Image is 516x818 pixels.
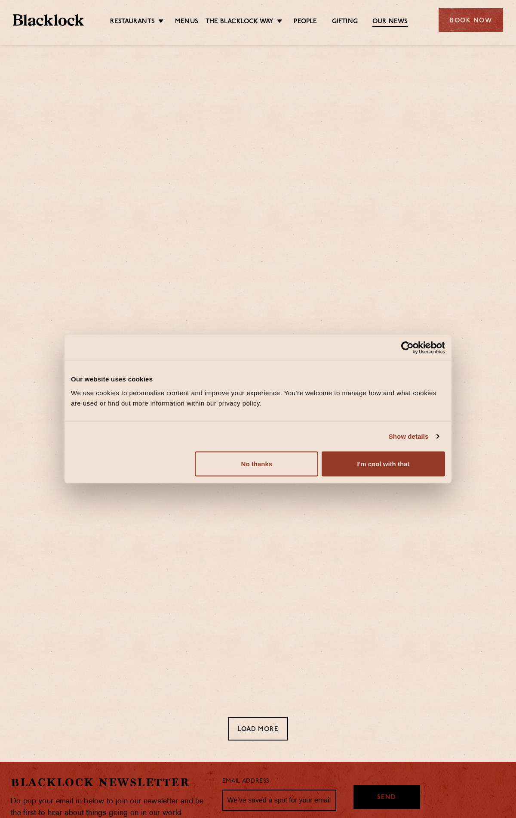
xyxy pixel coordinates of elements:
[294,18,317,26] a: People
[439,8,503,32] div: Book Now
[13,14,84,26] img: BL_Textured_Logo-footer-cropped.svg
[372,18,408,27] a: Our News
[11,775,209,790] h2: Blacklock Newsletter
[195,451,318,476] button: No thanks
[322,451,445,476] button: I'm cool with that
[222,790,336,811] input: We’ve saved a spot for your email...
[222,777,270,787] label: Email Address
[377,793,396,803] span: Send
[370,341,445,354] a: Usercentrics Cookiebot - opens in a new window
[389,431,439,442] a: Show details
[110,18,155,26] a: Restaurants
[71,374,445,384] div: Our website uses cookies
[71,387,445,408] div: We use cookies to personalise content and improve your experience. You're welcome to manage how a...
[228,717,288,741] div: Load More
[332,18,358,26] a: Gifting
[206,18,273,26] a: The Blacklock Way
[175,18,198,26] a: Menus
